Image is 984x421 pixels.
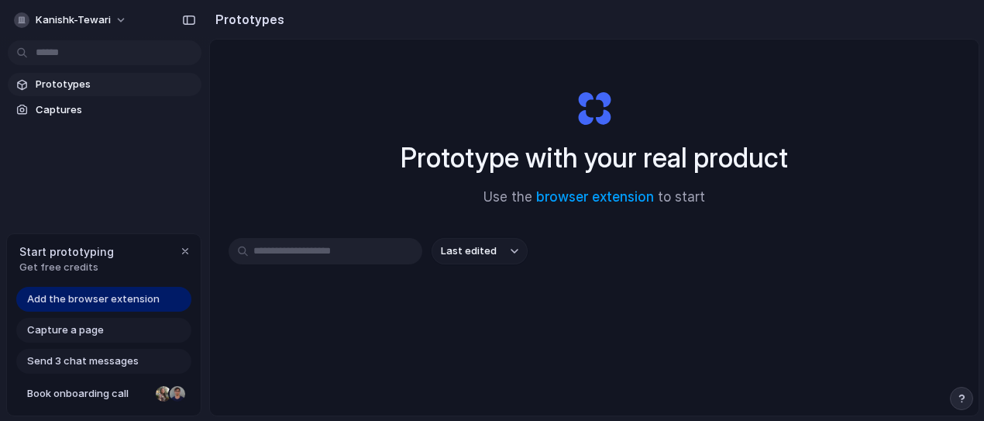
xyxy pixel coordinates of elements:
a: Captures [8,98,201,122]
h2: Prototypes [209,10,284,29]
span: Book onboarding call [27,386,150,402]
span: Use the to start [483,188,705,208]
button: Last edited [432,238,528,264]
span: Prototypes [36,77,195,92]
h1: Prototype with your real product [401,137,788,178]
span: Last edited [441,243,497,259]
div: Nicole Kubica [154,385,173,403]
button: kanishk-tewari [8,8,135,33]
span: Start prototyping [19,243,114,260]
a: browser extension [536,189,654,205]
a: Book onboarding call [16,381,191,406]
span: Send 3 chat messages [27,354,139,369]
a: Prototypes [8,73,201,96]
span: Get free credits [19,260,114,275]
span: kanishk-tewari [36,12,111,28]
span: Capture a page [27,323,104,338]
span: Add the browser extension [27,292,160,307]
span: Captures [36,102,195,118]
div: Christian Iacullo [168,385,187,403]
